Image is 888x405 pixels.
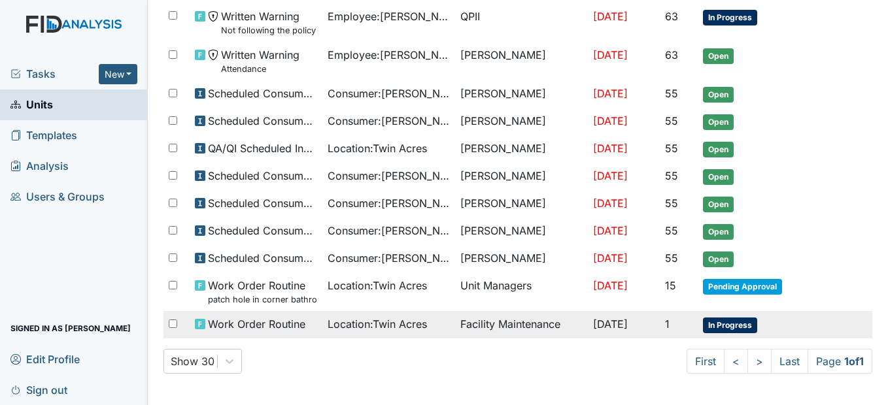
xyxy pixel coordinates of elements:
[10,349,80,369] span: Edit Profile
[665,87,678,100] span: 55
[593,10,628,23] span: [DATE]
[10,95,53,115] span: Units
[593,251,628,265] span: [DATE]
[208,140,317,156] span: QA/QI Scheduled Inspection
[10,125,77,146] span: Templates
[703,197,734,212] span: Open
[10,66,99,82] a: Tasks
[221,24,317,37] small: Not following the policy for medication
[593,48,628,61] span: [DATE]
[208,223,317,238] span: Scheduled Consumer Chart Review
[455,245,588,272] td: [PERSON_NAME]
[328,168,450,184] span: Consumer : [PERSON_NAME]
[208,250,317,266] span: Scheduled Consumer Chart Review
[703,48,734,64] span: Open
[593,169,628,182] span: [DATE]
[455,218,588,245] td: [PERSON_NAME]
[593,279,628,292] span: [DATE]
[455,311,588,338] td: Facility Maintenance
[665,169,678,182] span: 55
[328,140,427,156] span: Location : Twin Acres
[687,349,872,374] nav: task-pagination
[703,169,734,185] span: Open
[208,278,317,306] span: Work Order Routine patch hole in corner bathroom
[328,47,450,63] span: Employee : [PERSON_NAME]
[593,224,628,237] span: [DATE]
[703,10,757,25] span: In Progress
[665,224,678,237] span: 55
[747,349,772,374] a: >
[10,187,105,207] span: Users & Groups
[665,48,678,61] span: 63
[593,197,628,210] span: [DATE]
[687,349,725,374] a: First
[208,195,317,211] span: Scheduled Consumer Chart Review
[221,8,317,37] span: Written Warning Not following the policy for medication
[771,349,808,374] a: Last
[703,279,782,295] span: Pending Approval
[208,168,317,184] span: Scheduled Consumer Chart Review
[208,316,305,332] span: Work Order Routine
[10,318,131,338] span: Signed in as [PERSON_NAME]
[665,142,678,155] span: 55
[328,86,450,101] span: Consumer : [PERSON_NAME]
[703,87,734,103] span: Open
[844,355,864,368] strong: 1 of 1
[665,279,676,292] span: 15
[455,42,588,80] td: [PERSON_NAME]
[665,317,670,331] span: 1
[703,317,757,333] span: In Progress
[328,8,450,24] span: Employee : [PERSON_NAME][GEOGRAPHIC_DATA]
[665,114,678,127] span: 55
[328,250,450,266] span: Consumer : [PERSON_NAME]
[808,349,872,374] span: Page
[703,251,734,267] span: Open
[665,251,678,265] span: 55
[208,86,317,101] span: Scheduled Consumer Chart Review
[328,113,450,129] span: Consumer : [PERSON_NAME][GEOGRAPHIC_DATA]
[10,156,69,176] span: Analysis
[99,64,138,84] button: New
[665,197,678,210] span: 55
[221,47,299,75] span: Written Warning Attendance
[593,114,628,127] span: [DATE]
[171,353,214,369] div: Show 30
[455,135,588,163] td: [PERSON_NAME]
[593,87,628,100] span: [DATE]
[703,142,734,157] span: Open
[455,80,588,108] td: [PERSON_NAME]
[593,142,628,155] span: [DATE]
[328,223,450,238] span: Consumer : [PERSON_NAME]
[593,317,628,331] span: [DATE]
[703,114,734,130] span: Open
[208,113,317,129] span: Scheduled Consumer Chart Review
[328,278,427,293] span: Location : Twin Acres
[455,108,588,135] td: [PERSON_NAME]
[455,190,588,218] td: [PERSON_NAME]
[455,163,588,190] td: [PERSON_NAME]
[665,10,678,23] span: 63
[10,380,67,400] span: Sign out
[208,293,317,306] small: patch hole in corner bathroom
[703,224,734,240] span: Open
[455,3,588,42] td: QPII
[328,316,427,332] span: Location : Twin Acres
[221,63,299,75] small: Attendance
[455,272,588,311] td: Unit Managers
[724,349,748,374] a: <
[328,195,450,211] span: Consumer : [PERSON_NAME]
